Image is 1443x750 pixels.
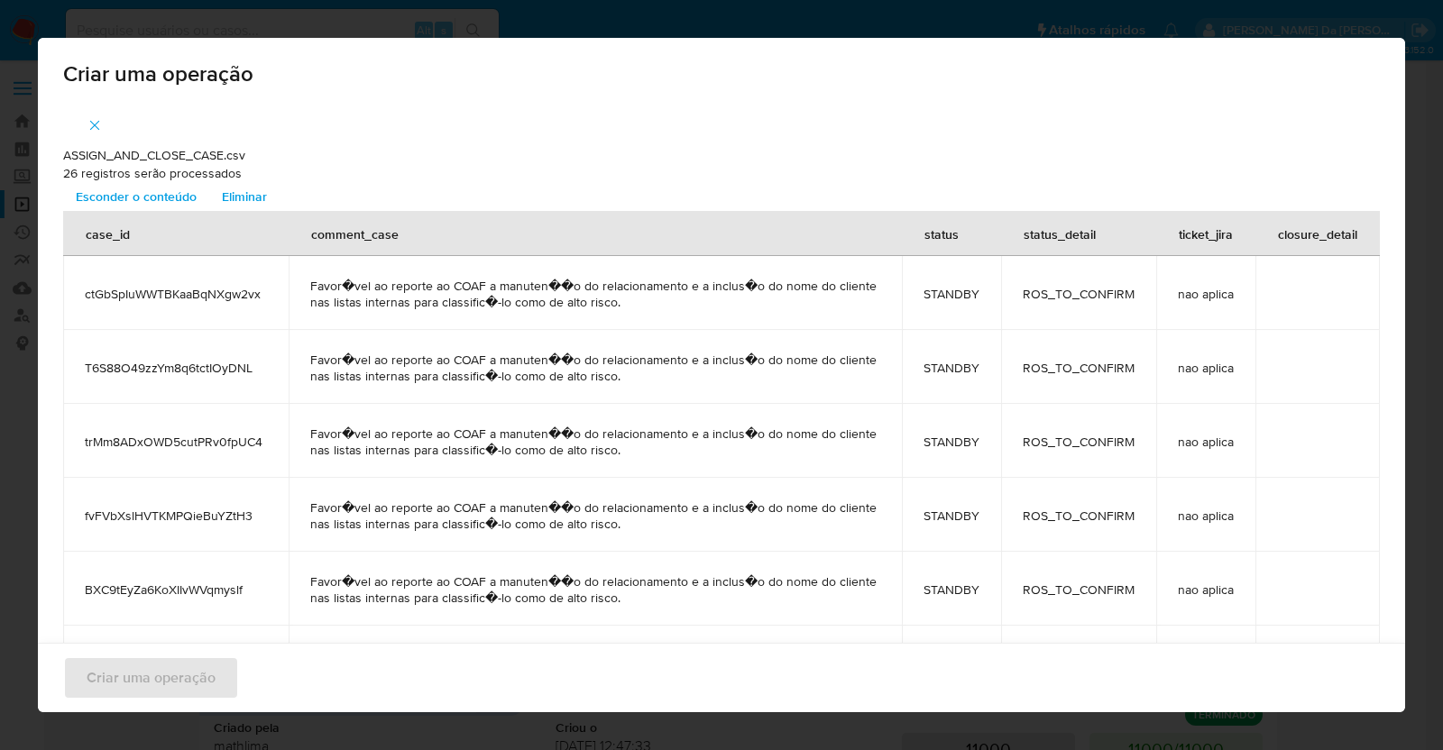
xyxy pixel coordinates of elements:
span: T6S88O49zzYm8q6tctIOyDNL [85,360,267,376]
div: ticket_jira [1157,212,1255,255]
span: STANDBY [924,286,979,302]
span: Criar uma operação [63,63,1380,85]
span: ROS_TO_CONFIRM [1023,508,1135,524]
span: Eliminar [222,184,267,209]
span: STANDBY [924,581,979,598]
span: STANDBY [924,434,979,450]
span: Esconder o conteúdo [76,184,197,209]
div: status [903,212,980,255]
span: Favor�vel ao reporte ao COAF a manuten��o do relacionamento e a inclus�o do nome do cliente nas l... [310,425,880,458]
span: Favor�vel ao reporte ao COAF a manuten��o do relacionamento e a inclus�o do nome do cliente nas l... [310,278,880,310]
span: nao aplica [1178,434,1234,450]
div: comment_case [290,212,420,255]
div: closure_detail [1256,212,1379,255]
p: ASSIGN_AND_CLOSE_CASE.csv [63,147,1380,165]
div: status_detail [1002,212,1117,255]
span: Favor�vel ao reporte ao COAF a manuten��o do relacionamento e a inclus�o do nome do cliente nas l... [310,573,880,606]
button: Eliminar [209,182,280,211]
span: STANDBY [924,508,979,524]
span: trMm8ADxOWD5cutPRv0fpUC4 [85,434,267,450]
span: STANDBY [924,360,979,376]
span: nao aplica [1178,286,1234,302]
span: ctGbSpIuWWTBKaaBqNXgw2vx [85,286,267,302]
button: Esconder o conteúdo [63,182,209,211]
span: ROS_TO_CONFIRM [1023,581,1135,598]
p: 26 registros serão processados [63,165,1380,183]
span: nao aplica [1178,581,1234,598]
span: nao aplica [1178,508,1234,524]
span: nao aplica [1178,360,1234,376]
span: ROS_TO_CONFIRM [1023,434,1135,450]
div: case_id [64,212,152,255]
span: BXC9tEyZa6KoXIIvWVqmyslf [85,581,267,598]
span: ROS_TO_CONFIRM [1023,360,1135,376]
span: Favor�vel ao reporte ao COAF a manuten��o do relacionamento e a inclus�o do nome do cliente nas l... [310,499,880,532]
span: fvFVbXslHVTKMPQieBuYZtH3 [85,508,267,524]
span: ROS_TO_CONFIRM [1023,286,1135,302]
span: Favor�vel ao reporte ao COAF a manuten��o do relacionamento e a inclus�o do nome do cliente nas l... [310,352,880,384]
